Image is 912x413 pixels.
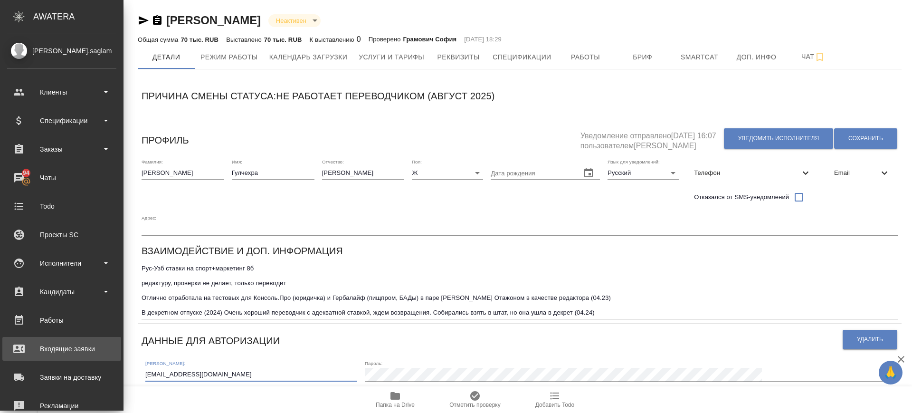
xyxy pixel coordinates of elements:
a: Заявки на доставку [2,365,121,389]
h6: Взаимодействие и доп. информация [142,243,343,259]
div: AWATERA [33,7,123,26]
span: Чат [791,51,836,63]
h6: Данные для авторизации [142,333,280,348]
p: Грамович София [403,35,456,44]
button: Уведомить исполнителя [724,128,833,149]
button: Добавить Todo [515,386,595,413]
h6: Причина смены статуса: не работает переводчиком (август 2025) [142,88,495,104]
div: Неактивен [268,14,321,27]
a: 94Чаты [2,166,121,190]
div: 0 [309,34,361,45]
p: Выставлено [226,36,264,43]
span: Папка на Drive [376,402,415,408]
span: Детали [143,51,189,63]
button: Удалить [843,330,897,349]
span: Спецификации [493,51,551,63]
span: Добавить Todo [535,402,574,408]
span: Телефон [694,168,800,178]
span: 94 [17,168,35,178]
span: Реквизиты [436,51,481,63]
label: Отчество: [322,159,344,164]
span: Сохранить [848,134,883,143]
div: Рекламации [7,399,116,413]
div: Работы [7,313,116,327]
span: Доп. инфо [734,51,779,63]
a: Работы [2,308,121,332]
button: Неактивен [273,17,309,25]
label: Адрес: [142,215,156,220]
span: Календарь загрузки [269,51,348,63]
button: Сохранить [834,128,897,149]
div: Клиенты [7,85,116,99]
label: Пол: [412,159,422,164]
p: 70 тыс. RUB [264,36,302,43]
p: К выставлению [309,36,356,43]
div: Исполнители [7,256,116,270]
h5: Уведомление отправлено [DATE] 16:07 пользователем [PERSON_NAME] [580,126,723,151]
span: Уведомить исполнителя [738,134,819,143]
p: 70 тыс. RUB [180,36,218,43]
a: Todo [2,194,121,218]
div: Входящие заявки [7,342,116,356]
span: Отказался от SMS-уведомлений [694,192,789,202]
span: 🙏 [883,363,899,383]
label: Имя: [232,159,242,164]
button: Отметить проверку [435,386,515,413]
div: Проекты SC [7,228,116,242]
p: Проверено [369,35,403,44]
label: [PERSON_NAME]: [145,361,185,366]
div: Телефон [686,163,819,183]
div: Чаты [7,171,116,185]
span: Удалить [857,336,883,344]
a: Проекты SC [2,223,121,247]
p: [DATE] 18:29 [464,35,502,44]
h6: Профиль [142,133,189,148]
div: Ж [412,166,483,180]
label: Фамилия: [142,159,163,164]
button: Скопировать ссылку [152,15,163,26]
span: Smartcat [677,51,722,63]
span: Отметить проверку [449,402,500,408]
a: Входящие заявки [2,337,121,361]
textarea: Рус-Узб ставки на спорт+маркетинг 8б редактуру, проверки не делает, только переводит Отлично отра... [142,265,898,316]
span: Бриф [620,51,665,63]
div: Todo [7,199,116,213]
span: Email [834,168,879,178]
div: Заявки на доставку [7,370,116,384]
span: Режим работы [200,51,258,63]
div: Email [826,163,898,183]
button: Скопировать ссылку для ЯМессенджера [138,15,149,26]
button: Папка на Drive [355,386,435,413]
span: Работы [563,51,608,63]
label: Язык для уведомлений: [608,159,660,164]
div: Спецификации [7,114,116,128]
a: [PERSON_NAME] [166,14,261,27]
button: 🙏 [879,361,902,384]
label: Пароль: [365,361,382,366]
span: Услуги и тарифы [359,51,424,63]
svg: Подписаться [814,51,826,63]
p: Общая сумма [138,36,180,43]
div: [PERSON_NAME].saglam [7,46,116,56]
div: Кандидаты [7,285,116,299]
div: Русский [608,166,679,180]
div: Заказы [7,142,116,156]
